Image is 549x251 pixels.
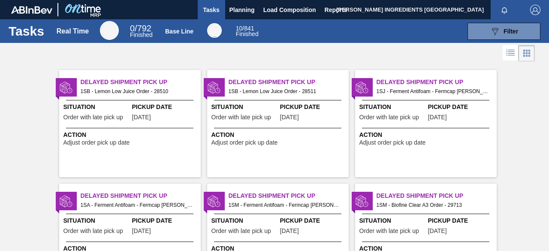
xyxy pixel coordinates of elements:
span: Order with late pick up [359,228,419,234]
span: Situation [211,216,278,225]
span: 07/10/2025 [428,114,447,121]
span: Delayed Shipment Pick Up [229,78,349,87]
span: Delayed Shipment Pick Up [229,191,349,200]
span: Order with late pick up [63,114,123,121]
span: Situation [211,103,278,112]
span: Pickup Date [428,216,495,225]
img: status [208,81,220,94]
span: Pickup Date [132,216,199,225]
span: Reports [325,5,347,15]
span: Planning [229,5,255,15]
span: 06/18/2025 [132,114,151,121]
span: 0 [130,24,135,33]
span: Situation [63,216,130,225]
span: 1SB - Lemon Low Juice Order - 28511 [229,87,342,96]
span: Filter [504,28,518,35]
span: Order with late pick up [211,228,271,234]
img: status [60,81,72,94]
span: Situation [359,103,426,112]
span: 06/24/2025 [280,228,299,234]
span: Load Composition [263,5,316,15]
span: Adjust order pick up date [211,139,278,146]
span: Adjust order pick up date [359,139,426,146]
div: Base Line [207,23,222,38]
span: Action [63,130,199,139]
span: 06/16/2025 [132,228,151,234]
span: Order with late pick up [211,114,271,121]
span: Action [211,130,347,139]
h1: Tasks [9,26,44,36]
div: Base Line [165,28,193,35]
span: Situation [63,103,130,112]
span: Pickup Date [280,216,347,225]
img: TNhmsLtSVTkK8tSr43FrP2fwEKptu5GPRR3wAAAABJRU5ErkJggg== [11,6,52,14]
span: Pickup Date [132,103,199,112]
div: Card Vision [519,45,535,61]
img: status [356,81,368,94]
img: status [60,195,72,208]
span: 07/23/2025 [280,114,299,121]
span: Delayed Shipment Pick Up [81,191,201,200]
div: Real Time [130,25,153,38]
span: Situation [359,216,426,225]
span: 1SA - Ferment Antifoam - Fermcap Kerry Order - 29132 [81,200,194,210]
span: Delayed Shipment Pick Up [377,191,497,200]
span: Delayed Shipment Pick Up [377,78,497,87]
span: Tasks [202,5,221,15]
span: 1SM - Ferment Antifoam - Fermcap Kerry Order - 28645 [229,200,342,210]
span: Order with late pick up [63,228,123,234]
div: List Vision [503,45,519,61]
div: Real Time [100,21,119,40]
span: 10 [236,25,243,32]
img: status [208,195,220,208]
span: Adjust order pick up date [63,139,130,146]
span: / 792 [130,24,151,33]
button: Notifications [491,4,518,16]
span: Action [359,130,495,139]
span: 08/04/2025 [428,228,447,234]
img: Logout [530,5,540,15]
span: Pickup Date [280,103,347,112]
span: 1SJ - Ferment Antifoam - Fermcap Kerry Order - 29512 [377,87,490,96]
span: Order with late pick up [359,114,419,121]
span: Finished [236,30,259,37]
button: Filter [468,23,540,40]
span: 1SM - Biofine Clear A3 Order - 29713 [377,200,490,210]
span: Pickup Date [428,103,495,112]
span: 1SB - Lemon Low Juice Order - 28510 [81,87,194,96]
span: / 841 [236,25,254,32]
div: Real Time [57,27,89,35]
img: status [356,195,368,208]
div: Base Line [236,26,259,37]
span: Finished [130,31,153,38]
span: Delayed Shipment Pick Up [81,78,201,87]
